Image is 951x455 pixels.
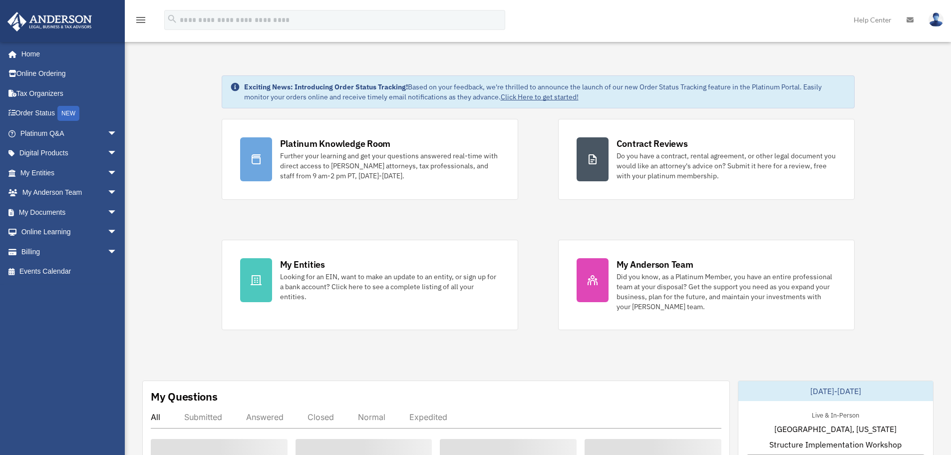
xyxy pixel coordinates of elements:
a: Platinum Knowledge Room Further your learning and get your questions answered real-time with dire... [222,119,518,200]
div: Expedited [409,412,447,422]
a: My Entitiesarrow_drop_down [7,163,132,183]
div: All [151,412,160,422]
div: Normal [358,412,385,422]
i: menu [135,14,147,26]
span: Structure Implementation Workshop [769,439,902,451]
div: Do you have a contract, rental agreement, or other legal document you would like an attorney's ad... [617,151,836,181]
div: My Anderson Team [617,258,693,271]
a: menu [135,17,147,26]
img: Anderson Advisors Platinum Portal [4,12,95,31]
div: Submitted [184,412,222,422]
div: Looking for an EIN, want to make an update to an entity, or sign up for a bank account? Click her... [280,272,500,302]
a: Contract Reviews Do you have a contract, rental agreement, or other legal document you would like... [558,119,855,200]
a: My Anderson Team Did you know, as a Platinum Member, you have an entire professional team at your... [558,240,855,330]
a: My Entities Looking for an EIN, want to make an update to an entity, or sign up for a bank accoun... [222,240,518,330]
div: Based on your feedback, we're thrilled to announce the launch of our new Order Status Tracking fe... [244,82,846,102]
a: Order StatusNEW [7,103,132,124]
div: Answered [246,412,284,422]
span: arrow_drop_down [107,163,127,183]
div: Did you know, as a Platinum Member, you have an entire professional team at your disposal? Get th... [617,272,836,312]
strong: Exciting News: Introducing Order Status Tracking! [244,82,408,91]
a: Home [7,44,127,64]
div: My Questions [151,389,218,404]
span: arrow_drop_down [107,143,127,164]
div: [DATE]-[DATE] [738,381,933,401]
div: NEW [57,106,79,121]
div: My Entities [280,258,325,271]
div: Closed [308,412,334,422]
div: Contract Reviews [617,137,688,150]
div: Live & In-Person [804,409,867,420]
a: My Documentsarrow_drop_down [7,202,132,222]
div: Further your learning and get your questions answered real-time with direct access to [PERSON_NAM... [280,151,500,181]
a: Tax Organizers [7,83,132,103]
a: Platinum Q&Aarrow_drop_down [7,123,132,143]
span: arrow_drop_down [107,242,127,262]
a: Click Here to get started! [501,92,579,101]
a: Billingarrow_drop_down [7,242,132,262]
span: arrow_drop_down [107,222,127,243]
span: arrow_drop_down [107,202,127,223]
a: Digital Productsarrow_drop_down [7,143,132,163]
a: Events Calendar [7,262,132,282]
span: arrow_drop_down [107,123,127,144]
span: arrow_drop_down [107,183,127,203]
span: [GEOGRAPHIC_DATA], [US_STATE] [774,423,897,435]
a: My Anderson Teamarrow_drop_down [7,183,132,203]
a: Online Ordering [7,64,132,84]
i: search [167,13,178,24]
a: Online Learningarrow_drop_down [7,222,132,242]
img: User Pic [929,12,944,27]
div: Platinum Knowledge Room [280,137,391,150]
